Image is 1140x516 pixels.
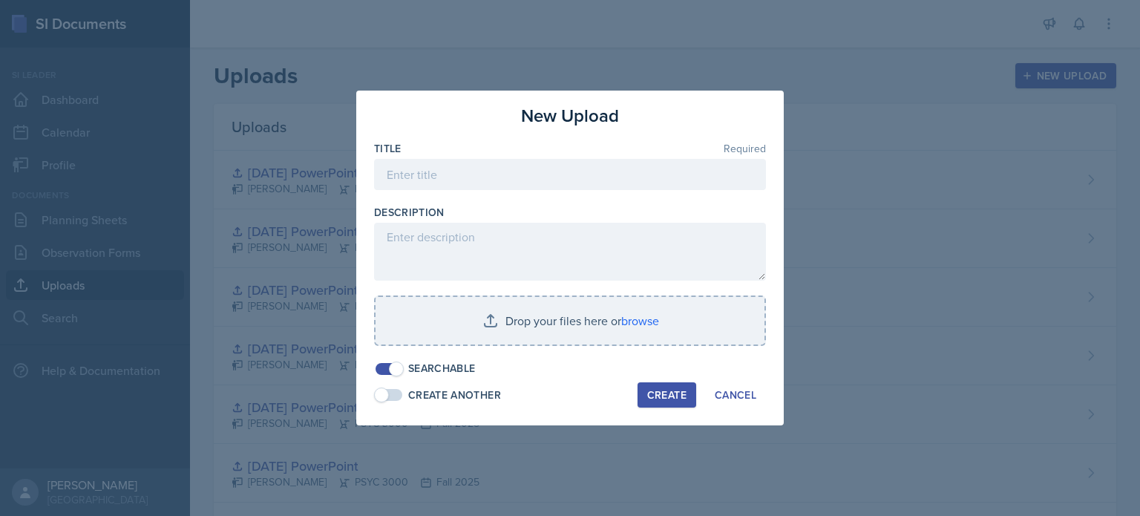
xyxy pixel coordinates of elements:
div: Cancel [715,389,756,401]
h3: New Upload [521,102,619,129]
div: Searchable [408,361,476,376]
div: Create [647,389,687,401]
label: Description [374,205,445,220]
label: Title [374,141,402,156]
input: Enter title [374,159,766,190]
button: Create [638,382,696,408]
span: Required [724,143,766,154]
button: Cancel [705,382,766,408]
div: Create Another [408,388,501,403]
